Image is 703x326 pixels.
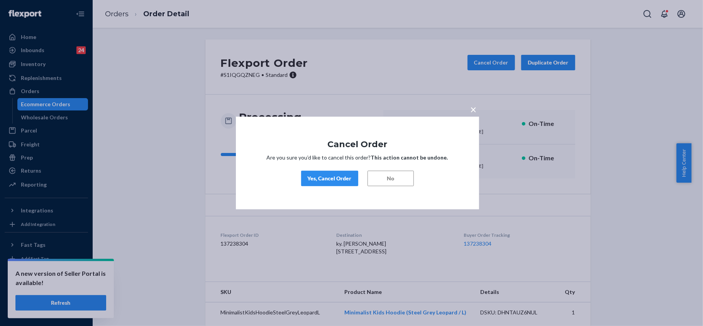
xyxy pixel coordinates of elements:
[368,171,414,186] button: No
[259,154,456,161] p: Are you sure you’d like to cancel this order?
[301,171,358,186] button: Yes, Cancel Order
[308,175,352,182] div: Yes, Cancel Order
[371,154,448,161] strong: This action cannot be undone.
[471,103,477,116] span: ×
[259,140,456,149] h1: Cancel Order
